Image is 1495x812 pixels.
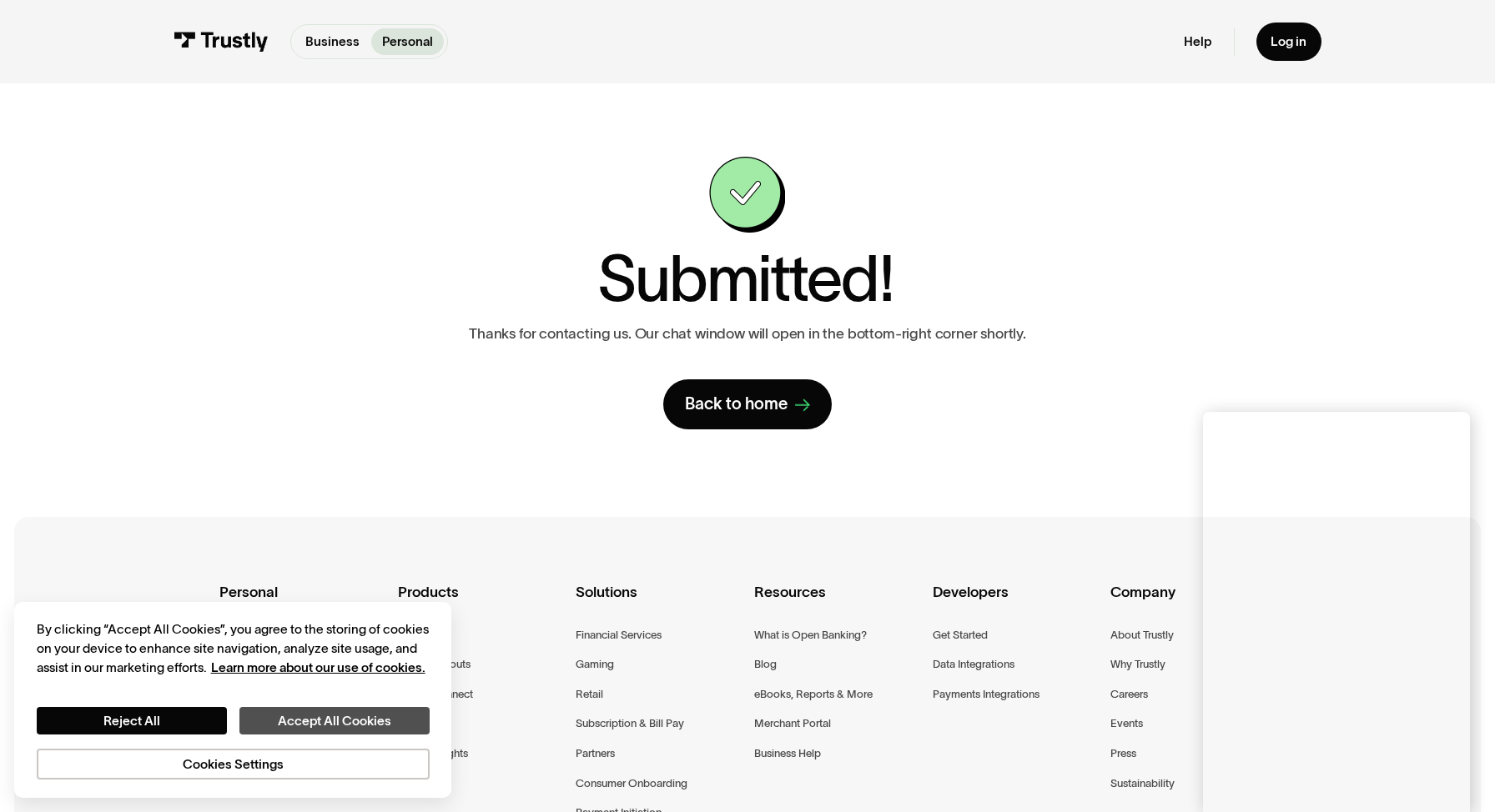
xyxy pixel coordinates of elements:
[37,620,430,779] div: Privacy
[211,660,425,674] a: More information about your privacy, opens in a new tab
[1271,33,1306,50] div: Log in
[576,626,662,644] a: Financial Services
[1110,655,1165,674] a: Why Trustly
[663,379,832,429] a: Back to home
[933,580,1098,626] div: Developers
[14,602,451,797] div: Cookie banner
[37,707,227,734] button: Reject All
[576,685,603,704] a: Retail
[1110,744,1136,763] a: Press
[1110,685,1148,704] a: Careers
[754,685,873,704] a: eBooks, Reports & More
[398,580,563,626] div: Products
[1110,580,1276,626] div: Company
[754,744,821,763] a: Business Help
[576,774,687,793] a: Consumer Onboarding
[933,655,1014,674] a: Data Integrations
[576,744,615,763] a: Partners
[1256,23,1321,61] a: Log in
[1184,33,1211,50] a: Help
[219,580,385,626] div: Personal
[576,714,684,733] a: Subscription & Bill Pay
[382,33,433,52] p: Personal
[754,714,831,733] a: Merchant Portal
[933,685,1039,704] a: Payments Integrations
[37,620,430,678] div: By clicking “Accept All Cookies”, you agree to the storing of cookies on your device to enhance s...
[239,707,430,734] button: Accept All Cookies
[305,33,360,52] p: Business
[754,580,919,626] div: Resources
[754,655,777,674] a: Blog
[1203,412,1470,812] iframe: Chat Window
[576,655,614,674] a: Gaming
[754,626,867,644] a: What is Open Banking?
[1110,626,1174,644] a: About Trustly
[1110,774,1175,793] a: Sustainability
[37,749,430,779] button: Cookies Settings
[933,626,988,644] a: Get Started
[469,325,1026,343] p: Thanks for contacting us. Our chat window will open in the bottom-right corner shortly.
[597,247,893,310] h1: Submitted!
[174,32,269,52] img: Trustly Logo
[294,28,370,55] a: Business
[371,28,444,55] a: Personal
[576,580,741,626] div: Solutions
[1110,714,1143,733] a: Events
[685,393,788,415] div: Back to home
